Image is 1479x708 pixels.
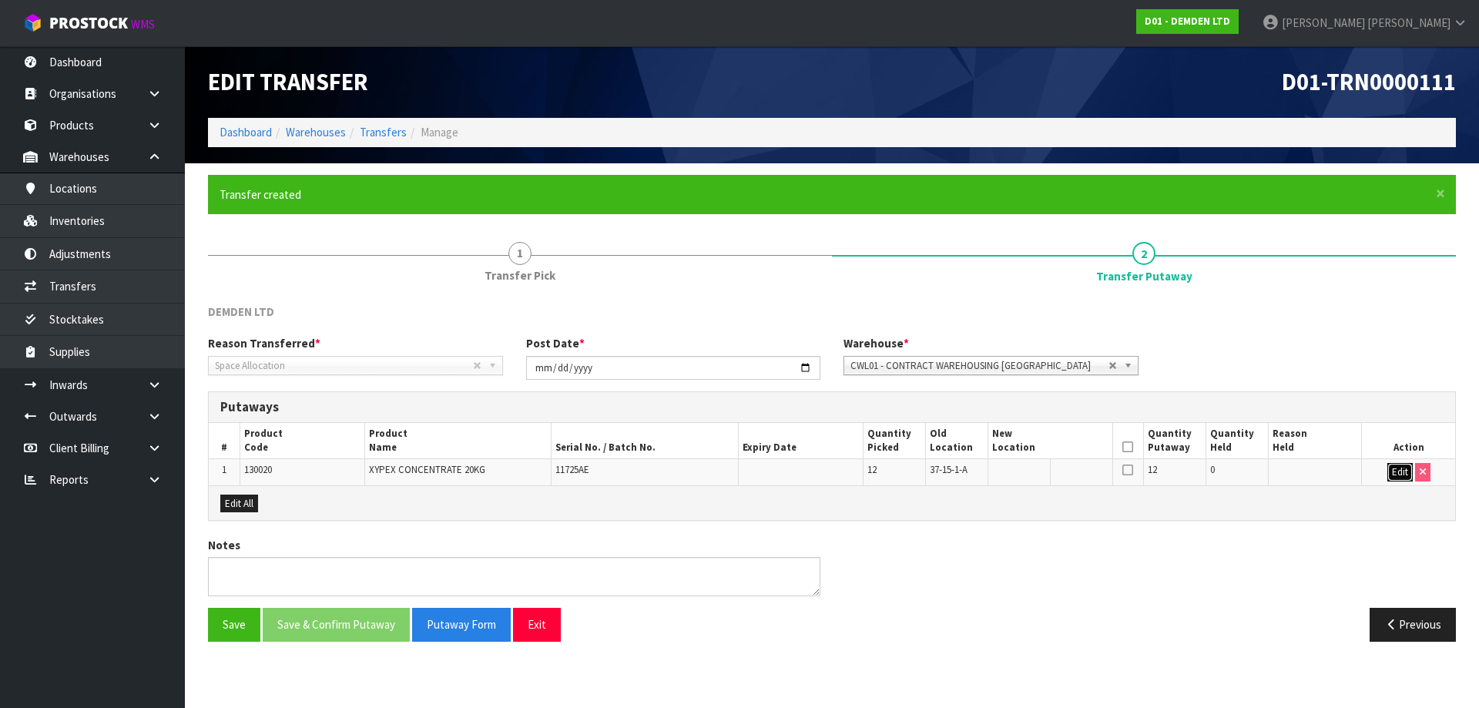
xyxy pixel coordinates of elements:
span: 37-15-1-A [930,463,968,476]
button: Edit All [220,495,258,513]
th: Quantity Putaway [1143,423,1206,459]
h3: Putaways [220,400,1444,414]
span: XYPEX CONCENTRATE 20KG [369,463,485,476]
th: Quantity Picked [863,423,925,459]
span: D01-TRN0000111 [1282,67,1456,96]
th: Product Code [240,423,364,459]
span: Transfer Putaway [1096,268,1192,284]
th: New Location [988,423,1112,459]
img: cube-alt.png [23,13,42,32]
span: Space Allocation [215,357,473,375]
th: Quantity Held [1206,423,1268,459]
span: Transfer Putaway [208,292,1456,653]
a: D01 - DEMDEN LTD [1136,9,1239,34]
span: CWL01 - CONTRACT WAREHOUSING [GEOGRAPHIC_DATA] [850,357,1108,375]
button: Exit [513,608,561,641]
span: DEMDEN LTD [208,304,274,319]
span: Edit Transfer [208,67,368,96]
th: Action [1362,423,1455,459]
th: Expiry Date [739,423,864,459]
span: 130020 [244,463,272,476]
span: 11725AE [555,463,589,476]
span: Transfer created [220,187,301,202]
span: ProStock [49,13,128,33]
span: Putaway Form [427,617,496,632]
th: Reason Held [1268,423,1361,459]
a: Warehouses [286,125,346,139]
th: Serial No. / Batch No. [552,423,739,459]
span: 1 [508,242,532,265]
span: Manage [421,125,458,139]
span: [PERSON_NAME] [1282,15,1365,30]
strong: D01 - DEMDEN LTD [1145,15,1230,28]
a: Dashboard [220,125,272,139]
button: Save [208,608,260,641]
span: 12 [1148,463,1157,476]
button: Save & Confirm Putaway [263,608,410,641]
label: Notes [208,537,240,553]
label: Post Date [526,335,585,351]
span: Transfer Pick [485,267,555,284]
th: # [209,423,240,459]
th: Old Location [925,423,988,459]
span: 1 [222,463,226,476]
button: Edit [1387,463,1413,482]
button: Previous [1370,608,1456,641]
label: Reason Transferred [208,335,320,351]
span: 12 [867,463,877,476]
span: × [1436,183,1445,204]
span: [PERSON_NAME] [1367,15,1450,30]
span: 2 [1132,242,1155,265]
small: WMS [131,17,155,32]
span: 0 [1210,463,1215,476]
button: Putaway Form [412,608,511,641]
a: Transfers [360,125,407,139]
label: Warehouse [843,335,909,351]
th: Product Name [364,423,552,459]
input: Post Date [526,356,821,380]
